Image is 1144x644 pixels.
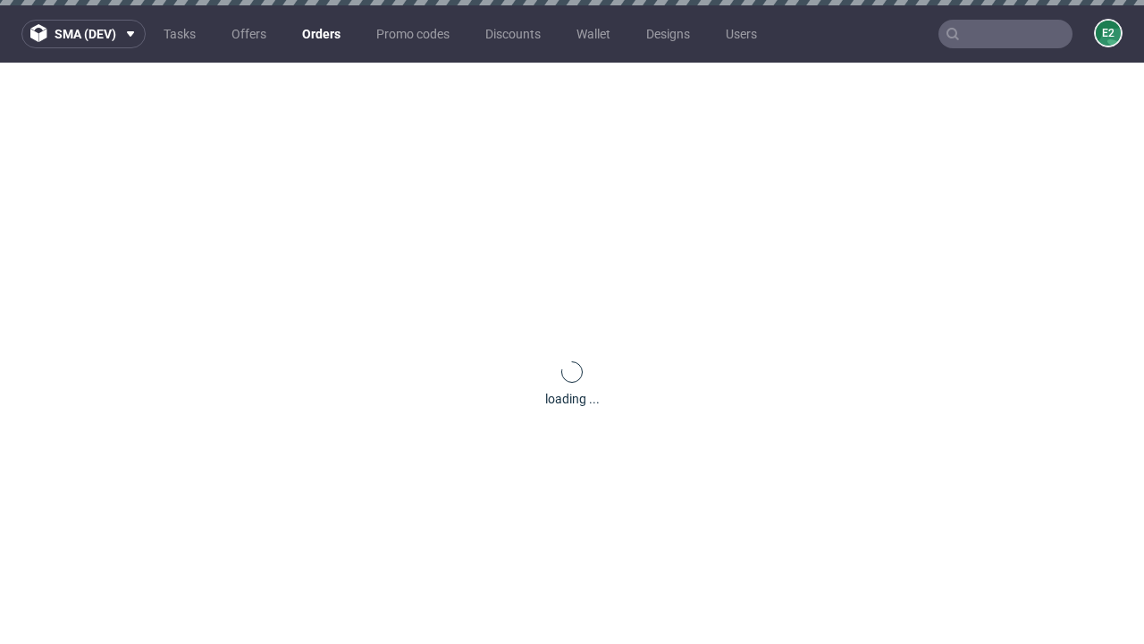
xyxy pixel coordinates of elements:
a: Orders [291,20,351,48]
a: Users [715,20,768,48]
a: Wallet [566,20,621,48]
button: sma (dev) [21,20,146,48]
figcaption: e2 [1096,21,1121,46]
a: Designs [635,20,701,48]
div: loading ... [545,390,600,408]
a: Discounts [475,20,551,48]
a: Tasks [153,20,206,48]
span: sma (dev) [55,28,116,40]
a: Promo codes [366,20,460,48]
a: Offers [221,20,277,48]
